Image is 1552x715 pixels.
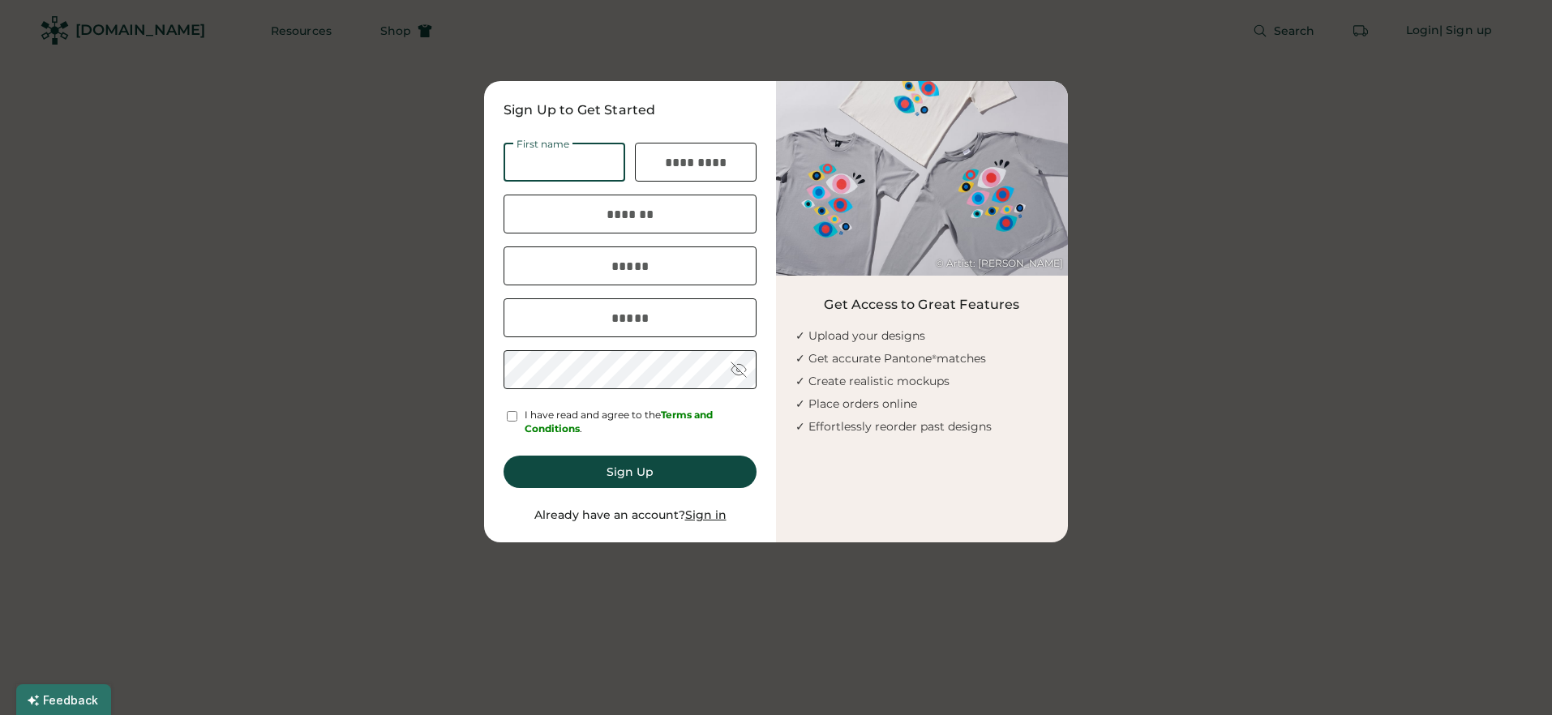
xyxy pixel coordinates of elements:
[534,507,727,524] div: Already have an account?
[824,295,1019,315] div: Get Access to Great Features
[776,81,1068,276] img: Web-Rendered_Studio-3.jpg
[795,324,1068,438] div: ✓ Upload your designs ✓ Get accurate Pantone matches ✓ Create realistic mockups ✓ Place orders on...
[932,353,937,361] sup: ®
[685,507,727,522] u: Sign in
[504,456,757,488] button: Sign Up
[513,139,572,149] div: First name
[525,409,757,436] div: I have read and agree to the .
[504,101,757,120] div: Sign Up to Get Started
[936,257,1063,271] div: © Artist: [PERSON_NAME]
[525,409,715,435] font: Terms and Conditions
